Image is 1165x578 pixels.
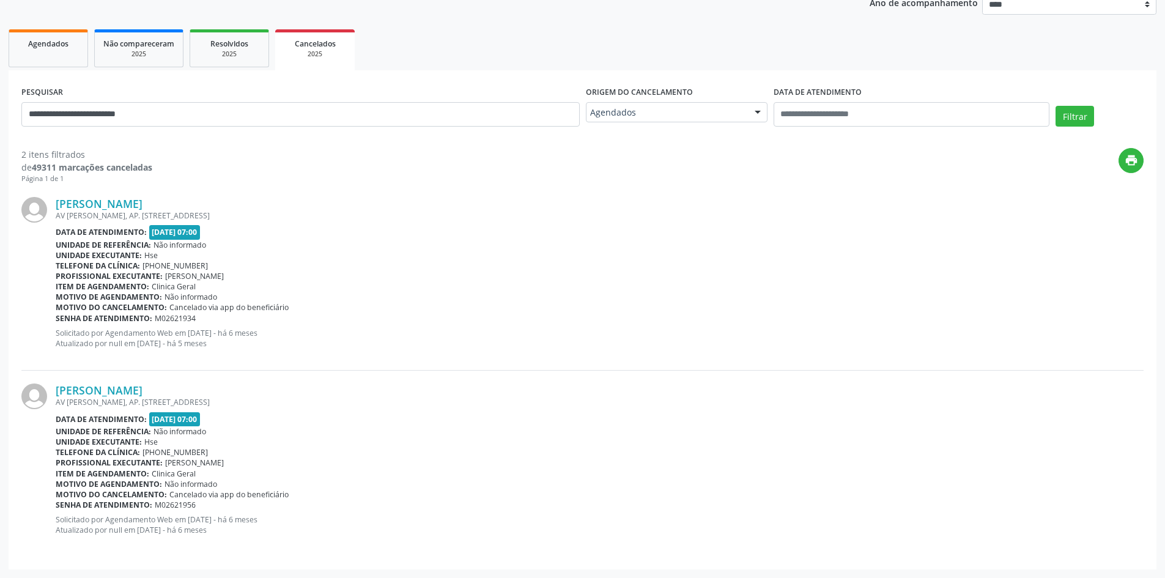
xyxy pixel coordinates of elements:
[590,106,742,119] span: Agendados
[56,271,163,281] b: Profissional executante:
[56,302,167,313] b: Motivo do cancelamento:
[103,50,174,59] div: 2025
[142,261,208,271] span: [PHONE_NUMBER]
[56,514,1144,535] p: Solicitado por Agendamento Web em [DATE] - há 6 meses Atualizado por null em [DATE] - há 6 meses
[56,227,147,237] b: Data de atendimento:
[153,426,206,437] span: Não informado
[169,489,289,500] span: Cancelado via app do beneficiário
[1119,148,1144,173] button: print
[56,500,152,510] b: Senha de atendimento:
[144,250,158,261] span: Hse
[56,447,140,458] b: Telefone da clínica:
[155,500,196,510] span: M02621956
[56,313,152,324] b: Senha de atendimento:
[21,83,63,102] label: PESQUISAR
[56,426,151,437] b: Unidade de referência:
[1056,106,1094,127] button: Filtrar
[210,39,248,49] span: Resolvidos
[56,479,162,489] b: Motivo de agendamento:
[21,174,152,184] div: Página 1 de 1
[774,83,862,102] label: DATA DE ATENDIMENTO
[295,39,336,49] span: Cancelados
[142,447,208,458] span: [PHONE_NUMBER]
[165,271,224,281] span: [PERSON_NAME]
[149,225,201,239] span: [DATE] 07:00
[165,458,224,468] span: [PERSON_NAME]
[56,489,167,500] b: Motivo do cancelamento:
[56,250,142,261] b: Unidade executante:
[28,39,68,49] span: Agendados
[155,313,196,324] span: M02621934
[56,261,140,271] b: Telefone da clínica:
[152,469,196,479] span: Clinica Geral
[56,437,142,447] b: Unidade executante:
[586,83,693,102] label: Origem do cancelamento
[165,292,217,302] span: Não informado
[199,50,260,59] div: 2025
[32,161,152,173] strong: 49311 marcações canceladas
[56,414,147,424] b: Data de atendimento:
[144,437,158,447] span: Hse
[103,39,174,49] span: Não compareceram
[56,328,1144,349] p: Solicitado por Agendamento Web em [DATE] - há 6 meses Atualizado por null em [DATE] - há 5 meses
[149,412,201,426] span: [DATE] 07:00
[56,197,142,210] a: [PERSON_NAME]
[56,397,1144,407] div: AV [PERSON_NAME], AP. [STREET_ADDRESS]
[56,383,142,397] a: [PERSON_NAME]
[21,148,152,161] div: 2 itens filtrados
[153,240,206,250] span: Não informado
[21,383,47,409] img: img
[284,50,346,59] div: 2025
[165,479,217,489] span: Não informado
[56,240,151,250] b: Unidade de referência:
[56,281,149,292] b: Item de agendamento:
[169,302,289,313] span: Cancelado via app do beneficiário
[21,161,152,174] div: de
[56,469,149,479] b: Item de agendamento:
[56,292,162,302] b: Motivo de agendamento:
[56,458,163,468] b: Profissional executante:
[1125,154,1138,167] i: print
[56,210,1144,221] div: AV [PERSON_NAME], AP. [STREET_ADDRESS]
[152,281,196,292] span: Clinica Geral
[21,197,47,223] img: img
